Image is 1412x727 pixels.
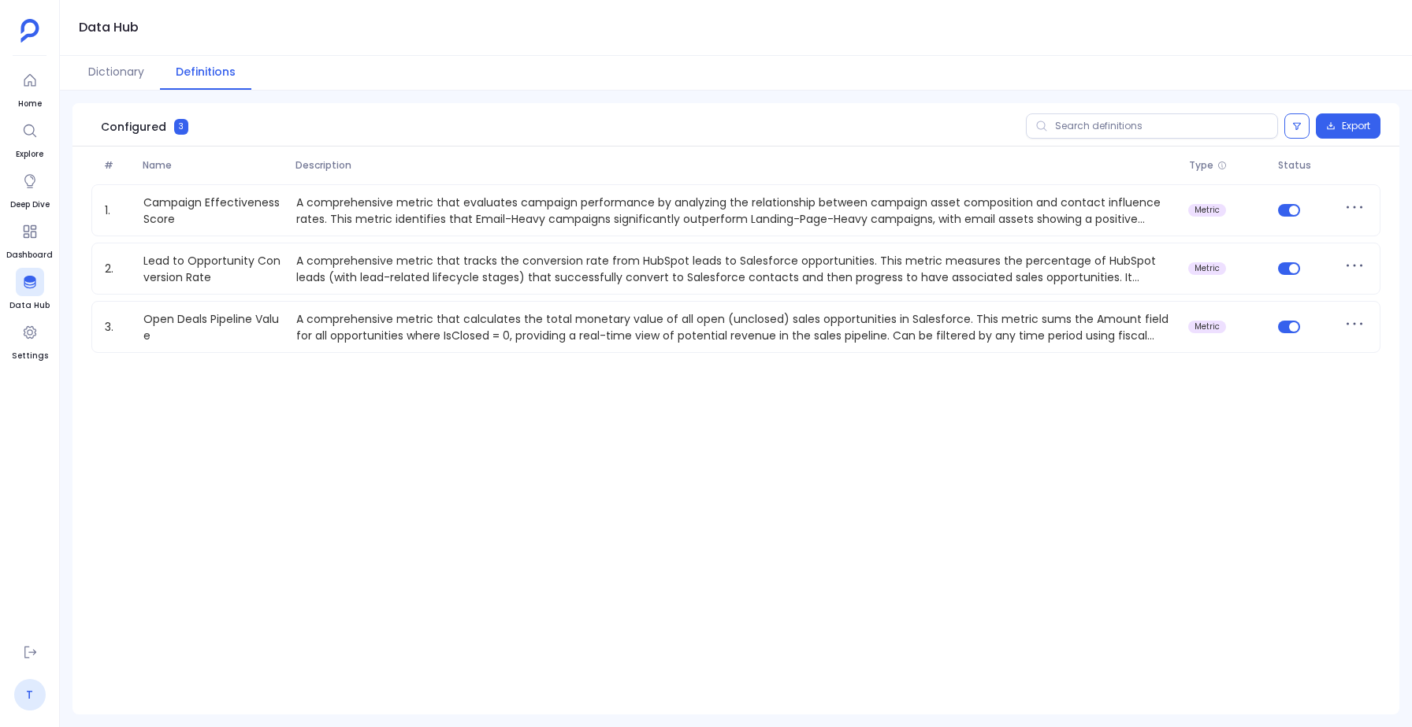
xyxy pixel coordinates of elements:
button: Export [1316,113,1380,139]
a: Open Deals Pipeline Value [137,311,290,343]
a: Data Hub [9,268,50,312]
a: Dashboard [6,217,53,261]
span: 1. [98,202,137,219]
span: metric [1195,322,1220,332]
span: Settings [12,350,48,362]
span: Name [136,159,289,172]
span: Type [1189,159,1213,172]
span: 3 [174,119,188,135]
span: metric [1195,206,1220,215]
span: Data Hub [9,299,50,312]
span: Export [1342,120,1370,132]
span: Home [16,98,44,110]
input: Search definitions [1026,113,1278,139]
p: A comprehensive metric that tracks the conversion rate from HubSpot leads to Salesforce opportuni... [290,253,1183,284]
a: T [14,679,46,710]
span: # [98,159,136,172]
span: Deep Dive [10,198,50,211]
a: Explore [16,117,44,161]
span: 3. [98,319,137,336]
button: Dictionary [72,56,160,90]
span: Configured [101,119,166,135]
span: 2. [98,261,137,277]
span: Status [1272,159,1336,172]
a: Campaign Effectiveness Score [137,195,290,226]
a: Settings [12,318,48,362]
img: petavue logo [20,19,39,43]
span: Description [289,159,1183,172]
a: Deep Dive [10,167,50,211]
button: Definitions [160,56,251,90]
a: Home [16,66,44,110]
p: A comprehensive metric that calculates the total monetary value of all open (unclosed) sales oppo... [290,311,1183,343]
p: A comprehensive metric that evaluates campaign performance by analyzing the relationship between ... [290,195,1183,226]
span: metric [1195,264,1220,273]
span: Dashboard [6,249,53,261]
a: Lead to Opportunity Conversion Rate [137,253,290,284]
span: Explore [16,148,44,161]
h1: Data Hub [79,17,139,39]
